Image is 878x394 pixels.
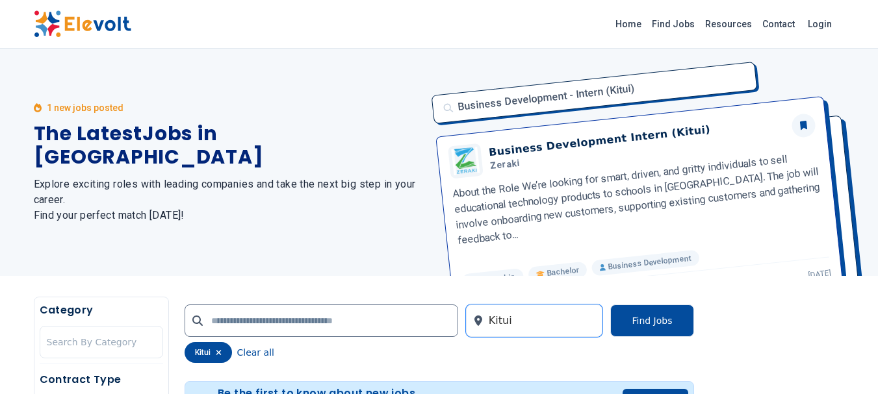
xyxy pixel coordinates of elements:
[185,342,232,363] div: kitui
[47,101,123,114] p: 1 new jobs posted
[34,122,424,169] h1: The Latest Jobs in [GEOGRAPHIC_DATA]
[34,177,424,223] h2: Explore exciting roles with leading companies and take the next big step in your career. Find you...
[800,11,840,37] a: Login
[40,372,163,388] h5: Contract Type
[610,14,647,34] a: Home
[813,332,878,394] iframe: Chat Widget
[34,10,131,38] img: Elevolt
[237,342,274,363] button: Clear all
[40,302,163,318] h5: Category
[757,14,800,34] a: Contact
[610,304,693,337] button: Find Jobs
[700,14,757,34] a: Resources
[647,14,700,34] a: Find Jobs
